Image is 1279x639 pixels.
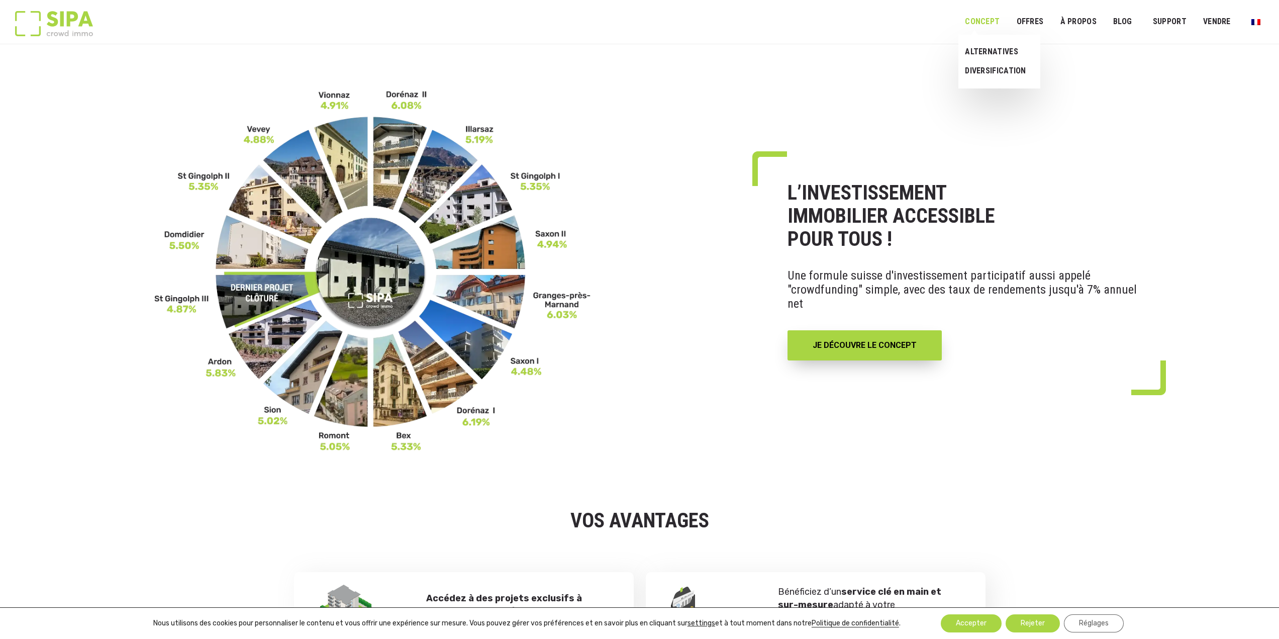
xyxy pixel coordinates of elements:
[153,619,901,628] p: Nous utilisons des cookies pour personnaliser le contenu et vous offrir une expérience sur mesure...
[1245,12,1267,31] a: Passer à
[1251,19,1260,25] img: Français
[426,592,609,618] p: dès CHF 49'000.-
[788,330,942,360] a: JE DÉCOUVRE LE CONCEPT
[687,619,715,628] button: settings
[570,509,709,532] strong: VOS AVANTAGES
[788,261,1144,318] p: Une formule suisse d'investissement participatif aussi appelé "crowdfunding" simple, avec des tau...
[319,585,372,625] img: avantage2
[1107,11,1139,33] a: Blog
[778,585,960,624] p: Bénéficiez d’un adapté à votre investissement
[778,586,941,610] strong: service clé en main et sur-mesure
[1053,11,1103,33] a: À PROPOS
[958,61,1033,80] a: DIVERSIFICATION
[1006,614,1060,632] button: Rejeter
[1010,11,1050,33] a: OFFRES
[1064,614,1124,632] button: Réglages
[941,614,1002,632] button: Accepter
[426,593,582,617] strong: Accédez à des projets exclusifs à forte valeur ajoutée
[1197,11,1237,33] a: VENDRE
[965,9,1264,34] nav: Menu principal
[671,587,707,623] img: Bénéficiez d’un
[1146,11,1193,33] a: SUPPORT
[958,11,1006,33] a: Concept
[154,89,592,452] img: FR-_3__11zon
[812,619,899,627] a: Politique de confidentialité
[788,181,1144,251] h1: L’INVESTISSEMENT IMMOBILIER ACCESSIBLE POUR TOUS !
[958,42,1033,61] a: ALTERNATIVES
